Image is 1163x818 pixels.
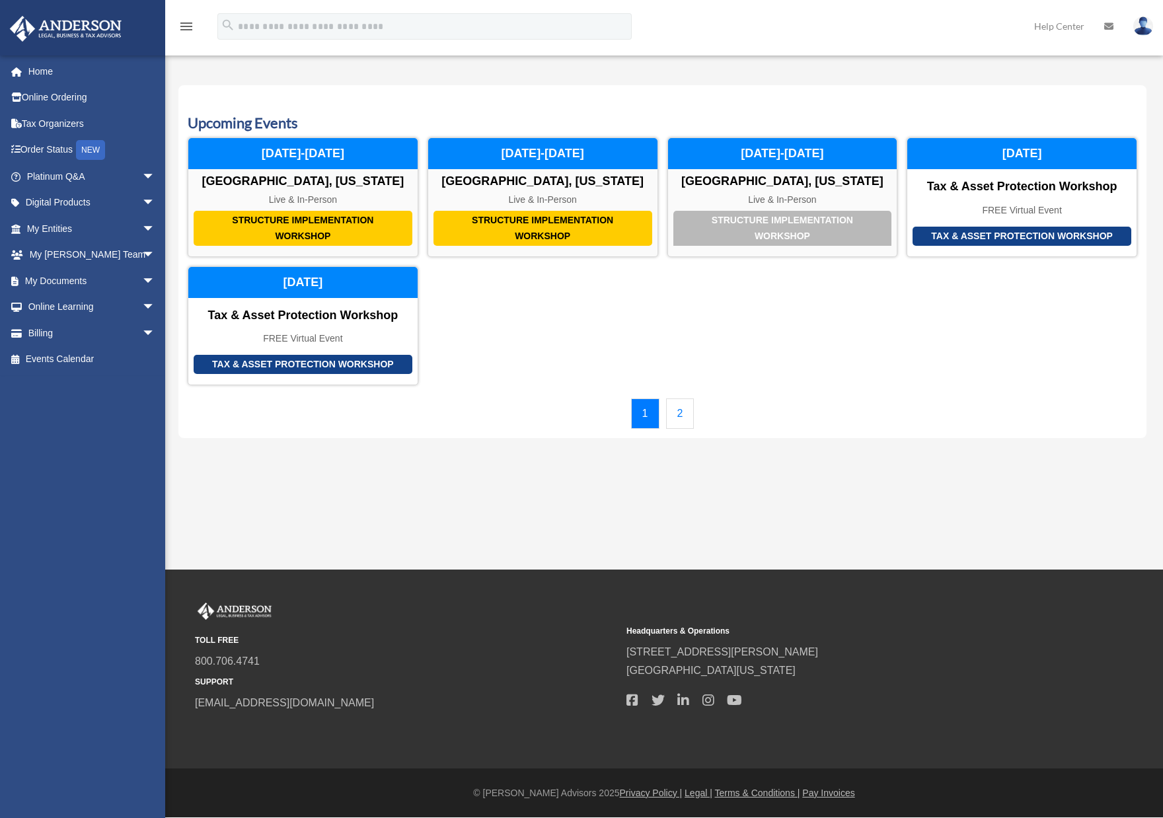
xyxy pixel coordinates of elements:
div: [GEOGRAPHIC_DATA], [US_STATE] [668,174,897,189]
a: [EMAIL_ADDRESS][DOMAIN_NAME] [195,697,374,708]
h3: Upcoming Events [188,113,1137,133]
a: Structure Implementation Workshop [GEOGRAPHIC_DATA], [US_STATE] Live & In-Person [DATE]-[DATE] [428,137,658,257]
div: Tax & Asset Protection Workshop [188,309,418,323]
div: [GEOGRAPHIC_DATA], [US_STATE] [428,174,657,189]
img: Anderson Advisors Platinum Portal [195,603,274,620]
a: Structure Implementation Workshop [GEOGRAPHIC_DATA], [US_STATE] Live & In-Person [DATE]-[DATE] [188,137,418,257]
a: Billingarrow_drop_down [9,320,175,346]
div: Tax & Asset Protection Workshop [194,355,412,374]
a: 800.706.4741 [195,655,260,667]
a: 2 [666,398,694,429]
div: [GEOGRAPHIC_DATA], [US_STATE] [188,174,418,189]
a: [STREET_ADDRESS][PERSON_NAME] [626,646,818,657]
a: Online Learningarrow_drop_down [9,294,175,320]
div: FREE Virtual Event [188,333,418,344]
span: arrow_drop_down [142,294,169,321]
div: Tax & Asset Protection Workshop [913,227,1131,246]
div: [DATE]-[DATE] [428,138,657,170]
span: arrow_drop_down [142,215,169,242]
div: [DATE] [907,138,1137,170]
a: Pay Invoices [802,788,854,798]
i: search [221,18,235,32]
small: Headquarters & Operations [626,624,1049,638]
i: menu [178,19,194,34]
div: Structure Implementation Workshop [194,211,412,246]
a: Structure Implementation Workshop [GEOGRAPHIC_DATA], [US_STATE] Live & In-Person [DATE]-[DATE] [667,137,898,257]
a: Order StatusNEW [9,137,175,164]
a: Tax & Asset Protection Workshop Tax & Asset Protection Workshop FREE Virtual Event [DATE] [907,137,1137,257]
div: Live & In-Person [428,194,657,205]
div: Structure Implementation Workshop [673,211,892,246]
div: [DATE] [188,267,418,299]
a: My Entitiesarrow_drop_down [9,215,175,242]
a: Legal | [685,788,712,798]
div: Structure Implementation Workshop [433,211,652,246]
span: arrow_drop_down [142,163,169,190]
small: TOLL FREE [195,634,617,648]
span: arrow_drop_down [142,242,169,269]
img: Anderson Advisors Platinum Portal [6,16,126,42]
a: My [PERSON_NAME] Teamarrow_drop_down [9,242,175,268]
div: Live & In-Person [668,194,897,205]
img: User Pic [1133,17,1153,36]
a: My Documentsarrow_drop_down [9,268,175,294]
a: Tax Organizers [9,110,175,137]
div: [DATE]-[DATE] [188,138,418,170]
a: Terms & Conditions | [715,788,800,798]
div: Live & In-Person [188,194,418,205]
span: arrow_drop_down [142,268,169,295]
a: Privacy Policy | [620,788,683,798]
div: [DATE]-[DATE] [668,138,897,170]
small: SUPPORT [195,675,617,689]
div: Tax & Asset Protection Workshop [907,180,1137,194]
span: arrow_drop_down [142,190,169,217]
a: Events Calendar [9,346,169,373]
div: FREE Virtual Event [907,205,1137,216]
a: menu [178,23,194,34]
a: Digital Productsarrow_drop_down [9,190,175,216]
a: Home [9,58,175,85]
a: 1 [631,398,659,429]
a: Platinum Q&Aarrow_drop_down [9,163,175,190]
a: Online Ordering [9,85,175,111]
a: Tax & Asset Protection Workshop Tax & Asset Protection Workshop FREE Virtual Event [DATE] [188,266,418,385]
div: © [PERSON_NAME] Advisors 2025 [165,785,1163,801]
div: NEW [76,140,105,160]
span: arrow_drop_down [142,320,169,347]
a: [GEOGRAPHIC_DATA][US_STATE] [626,665,796,676]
